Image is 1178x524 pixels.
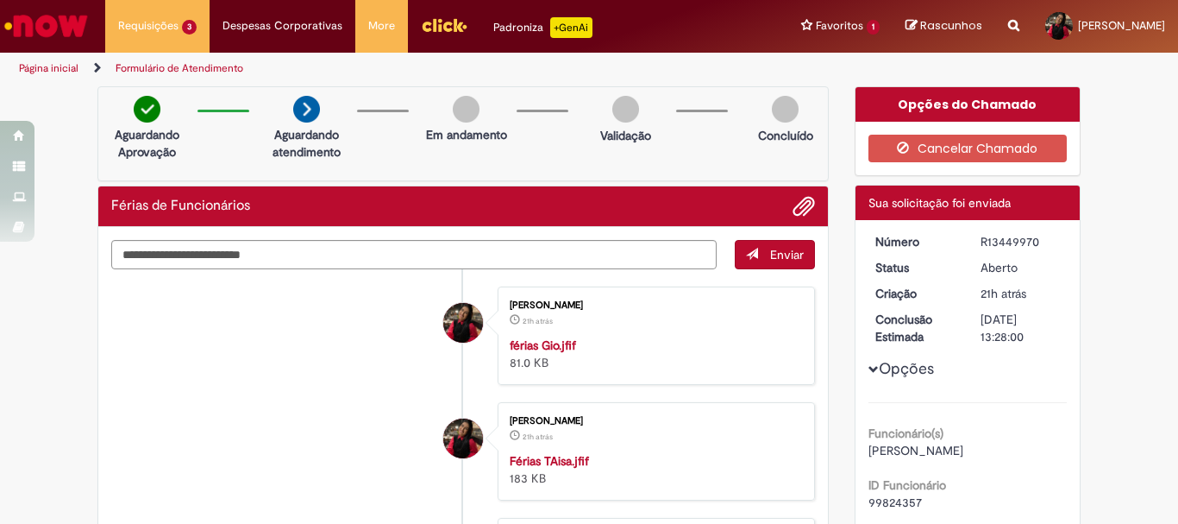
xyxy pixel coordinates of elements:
div: 81.0 KB [510,337,797,371]
button: Enviar [735,240,815,269]
div: Aberto [981,259,1061,276]
div: Beatriz Fontes [443,419,483,458]
dt: Criação [862,285,968,302]
div: [PERSON_NAME] [510,300,797,311]
time: 26/08/2025 17:27:57 [981,286,1026,301]
span: 3 [182,20,197,35]
div: [PERSON_NAME] [510,416,797,426]
a: Férias TAisa.jfif [510,453,589,469]
div: 183 KB [510,452,797,487]
span: More [368,17,395,35]
div: 26/08/2025 17:27:57 [981,285,1061,302]
b: ID Funcionário [868,477,946,493]
div: Opções do Chamado [855,87,1081,122]
span: Sua solicitação foi enviada [868,195,1011,211]
img: click_logo_yellow_360x200.png [421,12,467,38]
dt: Número [862,233,968,250]
img: ServiceNow [2,9,91,43]
p: Concluído [758,127,813,144]
h2: Férias de Funcionários Histórico de tíquete [111,199,250,214]
b: Funcionário(s) [868,426,943,441]
span: 21h atrás [523,316,553,326]
div: Padroniza [493,17,592,38]
dt: Status [862,259,968,276]
p: Em andamento [426,126,507,143]
button: Cancelar Chamado [868,135,1068,162]
span: Despesas Corporativas [222,17,342,35]
a: Página inicial [19,61,78,75]
a: Formulário de Atendimento [116,61,243,75]
span: 99824357 [868,495,922,510]
span: Requisições [118,17,179,35]
span: Rascunhos [920,17,982,34]
span: Enviar [770,247,804,262]
button: Adicionar anexos [793,195,815,218]
span: [PERSON_NAME] [1078,18,1165,33]
span: 21h atrás [981,286,1026,301]
p: Aguardando atendimento [265,126,348,161]
span: 1 [867,20,880,35]
p: Validação [600,127,651,144]
p: Aguardando Aprovação [105,126,189,161]
dt: Conclusão Estimada [862,311,968,345]
div: R13449970 [981,233,1061,250]
span: 21h atrás [523,432,553,442]
span: Favoritos [816,17,863,35]
time: 26/08/2025 17:27:53 [523,432,553,442]
time: 26/08/2025 17:27:53 [523,316,553,326]
div: [DATE] 13:28:00 [981,311,1061,345]
img: arrow-next.png [293,96,320,123]
ul: Trilhas de página [13,53,773,85]
div: Beatriz Fontes [443,303,483,343]
a: férias Gio.jfif [510,338,576,353]
a: Rascunhos [905,18,982,35]
span: [PERSON_NAME] [868,443,963,458]
p: +GenAi [550,17,592,38]
img: check-circle-green.png [134,96,160,123]
img: img-circle-grey.png [612,96,639,123]
textarea: Digite sua mensagem aqui... [111,240,717,269]
img: img-circle-grey.png [453,96,479,123]
img: img-circle-grey.png [772,96,799,123]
